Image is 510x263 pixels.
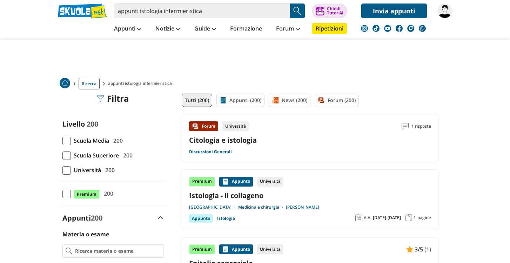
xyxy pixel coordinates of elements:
a: Forum (200) [315,94,359,107]
img: Forum contenuto [192,123,199,130]
a: Istologia [217,214,235,223]
div: Chiedi Tutor AI [327,7,343,15]
div: Università [222,121,249,131]
a: News (200) [269,94,310,107]
span: Università [71,166,101,175]
span: 200 [91,213,102,223]
span: 1 risposta [411,121,431,131]
img: News filtro contenuto [272,97,279,104]
div: Appunto [219,177,253,187]
img: tiktok [373,25,380,32]
a: Guide [193,23,218,35]
div: Università [257,244,283,254]
span: Premium [74,190,100,199]
a: Tutti (200) [182,94,212,107]
img: youtube [384,25,391,32]
img: instagram [361,25,368,32]
a: Ricerca [79,78,100,89]
div: Università [257,177,283,187]
a: Invia appunti [361,4,427,18]
img: Home [60,78,70,88]
span: 3/5 [415,245,423,254]
div: Filtra [97,94,129,103]
div: Appunto [219,244,253,254]
a: Istologia - il collageno [189,191,431,200]
button: ChiediTutor AI [312,4,347,18]
a: Formazione [228,23,264,35]
div: Premium [189,177,215,187]
button: Search Button [290,4,305,18]
a: Appunti [112,23,143,35]
span: pagine [417,215,431,221]
a: Medicina e chirurgia [238,204,286,210]
span: appunti istologia infermieristica [108,78,175,89]
span: 200 [101,189,113,198]
a: Notizie [154,23,182,35]
span: (1) [424,245,431,254]
div: Appunto [189,214,213,223]
img: Pagine [405,214,412,221]
div: Forum [189,121,218,131]
span: 1 [414,215,416,221]
img: Ricerca materia o esame [66,248,72,255]
a: Appunti (200) [216,94,264,107]
a: Ripetizioni [312,23,347,34]
a: Home [60,78,70,89]
img: Appunti contenuto [222,178,229,185]
span: 200 [110,136,123,145]
span: 200 [102,166,115,175]
a: Citologia e istologia [189,135,257,145]
label: Appunti [62,213,102,223]
img: Appunti contenuto [406,246,413,253]
label: Livello [62,119,85,129]
span: 200 [87,119,98,129]
span: A.A. [364,215,371,221]
img: Filtra filtri mobile [97,95,104,102]
img: Apri e chiudi sezione [158,216,163,219]
a: [GEOGRAPHIC_DATA] [189,204,238,210]
img: alessia00666 [437,4,452,18]
label: Materia o esame [62,230,109,238]
input: Cerca appunti, riassunti o versioni [114,4,290,18]
span: 200 [120,151,133,160]
a: [PERSON_NAME] [286,204,319,210]
img: Anno accademico [355,214,362,221]
a: Forum [274,23,302,35]
span: Scuola Media [71,136,109,145]
img: WhatsApp [419,25,426,32]
div: Premium [189,244,215,254]
img: Forum filtro contenuto [318,97,325,104]
input: Ricerca materia o esame [75,248,160,255]
span: [DATE]-[DATE] [373,215,401,221]
img: Appunti filtro contenuto [220,97,227,104]
span: Scuola Superiore [71,151,119,160]
a: Discussioni Generali [189,149,232,155]
img: Appunti contenuto [222,246,229,253]
img: facebook [396,25,403,32]
img: Commenti lettura [402,123,409,130]
img: Cerca appunti, riassunti o versioni [292,6,303,16]
img: twitch [407,25,414,32]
